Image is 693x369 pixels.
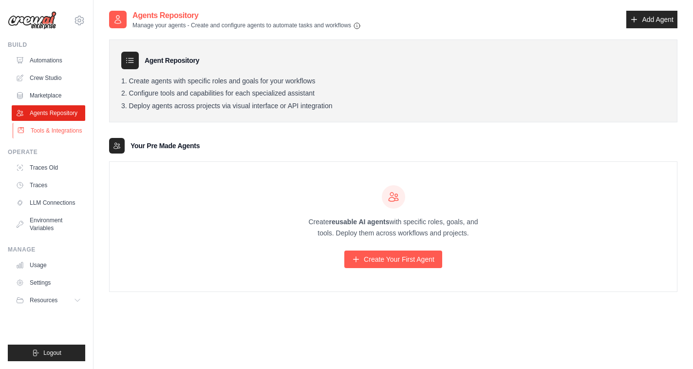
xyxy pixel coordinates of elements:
button: Resources [12,292,85,308]
p: Create with specific roles, goals, and tools. Deploy them across workflows and projects. [300,216,487,239]
a: Traces Old [12,160,85,175]
span: Resources [30,296,57,304]
div: Manage [8,246,85,253]
h3: Your Pre Made Agents [131,141,200,151]
a: Add Agent [626,11,677,28]
li: Create agents with specific roles and goals for your workflows [121,77,665,86]
a: Settings [12,275,85,291]
a: Traces [12,177,85,193]
p: Manage your agents - Create and configure agents to automate tasks and workflows [132,21,361,30]
span: Logout [43,349,61,357]
a: Marketplace [12,88,85,103]
a: Tools & Integrations [13,123,86,138]
img: Logo [8,11,56,30]
div: Operate [8,148,85,156]
a: Environment Variables [12,213,85,236]
a: LLM Connections [12,195,85,211]
a: Usage [12,257,85,273]
li: Deploy agents across projects via visual interface or API integration [121,102,665,111]
h2: Agents Repository [132,10,361,21]
a: Agents Repository [12,105,85,121]
li: Configure tools and capabilities for each specialized assistant [121,89,665,98]
div: Build [8,41,85,49]
a: Automations [12,53,85,68]
h3: Agent Repository [145,56,199,65]
button: Logout [8,345,85,361]
a: Create Your First Agent [344,251,442,268]
a: Crew Studio [12,70,85,86]
strong: reusable AI agents [329,218,389,226]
